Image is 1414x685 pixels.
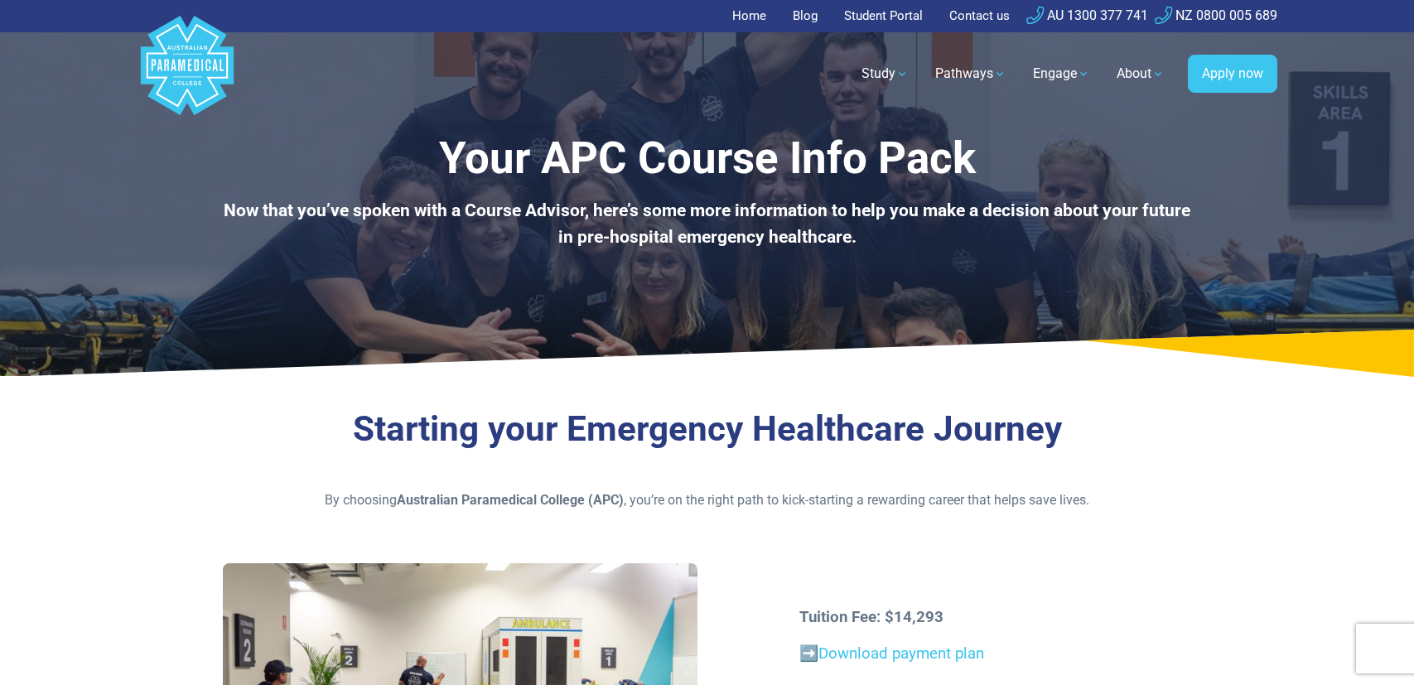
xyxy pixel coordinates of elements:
[1155,7,1277,23] a: NZ 0800 005 689
[223,408,1192,451] h3: Starting your Emergency Healthcare Journey
[223,490,1192,510] p: By choosing , you’re on the right path to kick-starting a rewarding career that helps save lives.
[925,51,1016,97] a: Pathways
[852,51,919,97] a: Study
[1107,51,1175,97] a: About
[799,608,943,626] strong: Tuition Fee: $14,293
[224,200,1190,247] b: Now that you’ve spoken with a Course Advisor, here’s some more information to help you make a dec...
[397,492,624,508] strong: Australian Paramedical College (APC)
[138,32,237,116] a: Australian Paramedical College
[223,133,1192,185] h1: Your APC Course Info Pack
[799,644,984,663] a: ➡️Download payment plan
[1188,55,1277,93] a: Apply now
[1026,7,1148,23] a: AU 1300 377 741
[1023,51,1100,97] a: Engage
